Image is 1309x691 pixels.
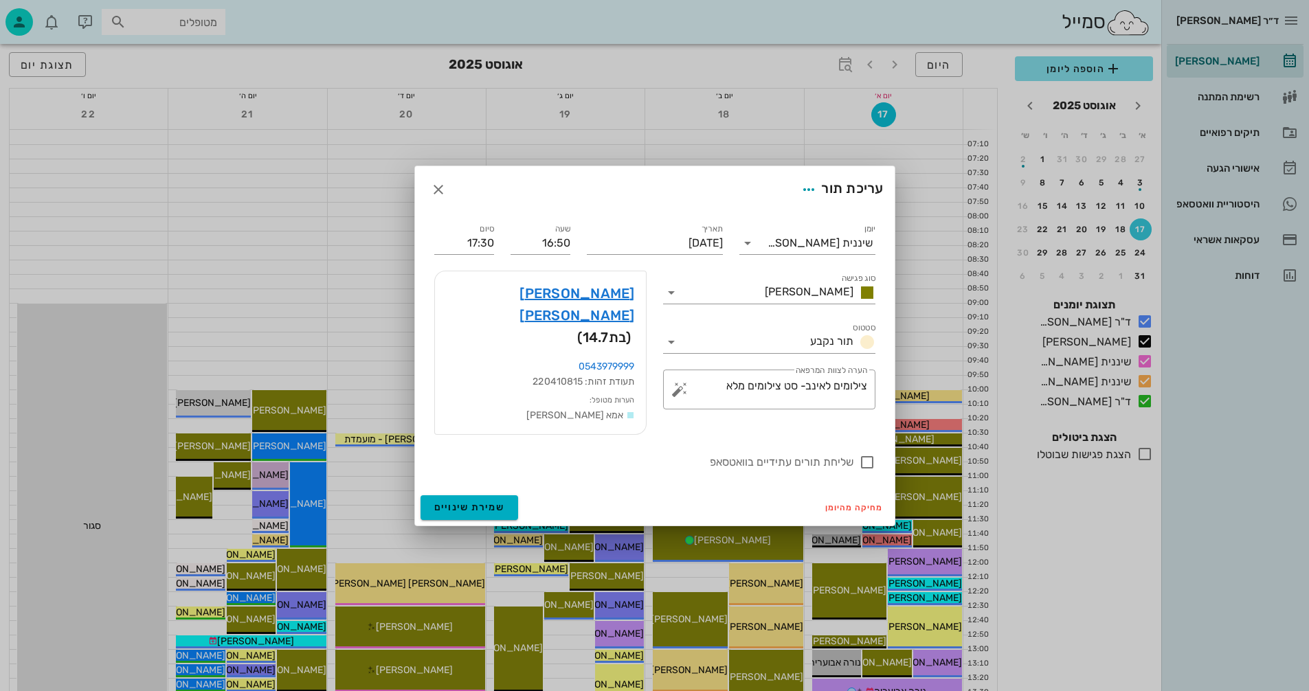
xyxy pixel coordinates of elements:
small: הערות מטופל: [590,396,634,405]
label: שליחת תורים עתידיים בוואטסאפ [434,455,853,469]
span: (בת ) [577,326,631,348]
div: עריכת תור [796,177,883,202]
div: סוג פגישה[PERSON_NAME] [663,282,875,304]
label: סוג פגישה [841,273,875,284]
a: [PERSON_NAME] [PERSON_NAME] [446,282,635,326]
span: שמירת שינויים [434,501,505,513]
span: 14.7 [583,329,609,345]
label: סטטוס [853,323,875,333]
label: הערה לצוות המרפאה [795,365,866,376]
div: יומןשיננית [PERSON_NAME] [739,232,875,254]
div: שיננית [PERSON_NAME] [768,237,873,249]
button: מחיקה מהיומן [820,498,889,517]
div: סטטוסתור נקבע [663,331,875,353]
label: שעה [555,224,570,234]
div: תעודת זהות: 220410815 [446,374,635,389]
a: 0543979999 [579,361,635,372]
span: [PERSON_NAME] [765,285,853,298]
button: שמירת שינויים [421,495,519,520]
label: יומן [864,224,875,234]
span: תור נקבע [810,335,853,348]
span: אמא [PERSON_NAME] [526,409,624,421]
span: מחיקה מהיומן [825,503,884,512]
label: תאריך [701,224,723,234]
label: סיום [480,224,494,234]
